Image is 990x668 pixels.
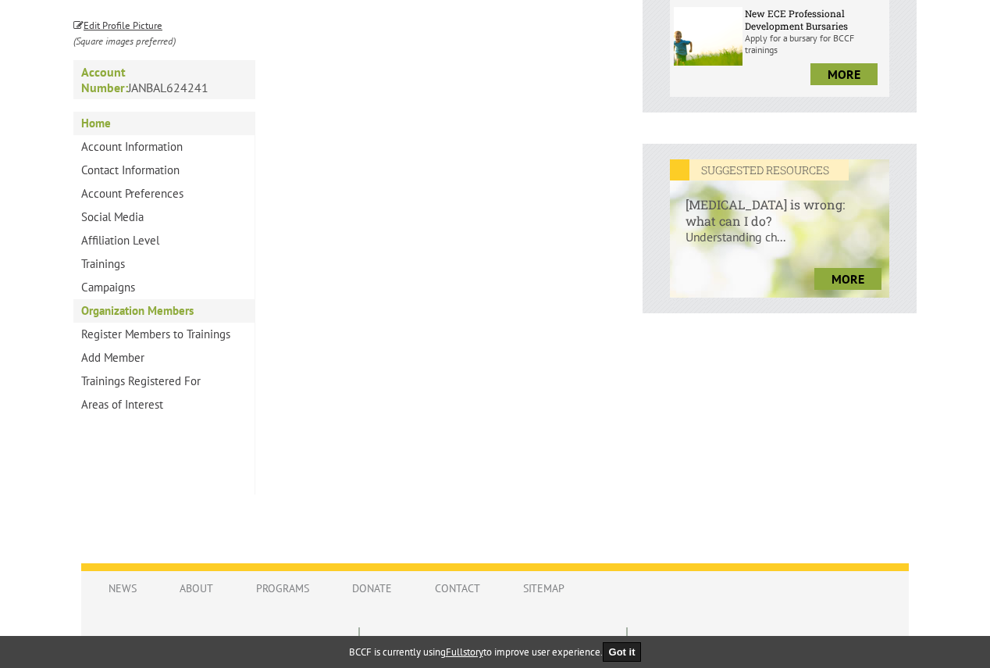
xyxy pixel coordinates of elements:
[73,229,255,252] a: Affiliation Level
[164,573,229,603] a: About
[745,32,885,55] p: Apply for a bursary for BCCF trainings
[810,63,878,85] a: more
[93,573,152,603] a: News
[73,252,255,276] a: Trainings
[73,34,176,48] i: (Square images preferred)
[73,299,255,323] a: Organization Members
[419,573,496,603] a: Contact
[240,573,325,603] a: Programs
[73,276,255,299] a: Campaigns
[73,393,255,416] a: Areas of Interest
[337,573,408,603] a: Donate
[81,64,128,95] strong: Account Number:
[745,7,885,32] h6: New ECE Professional Development Bursaries
[73,112,255,135] a: Home
[670,180,889,229] h6: [MEDICAL_DATA] is wrong: what can I do?
[814,268,881,290] a: more
[73,370,255,393] a: Trainings Registered For
[73,19,162,32] small: Edit Profile Picture
[73,16,162,32] a: Edit Profile Picture
[507,573,580,603] a: Sitemap
[670,159,849,180] em: SUGGESTED RESOURCES
[73,135,255,159] a: Account Information
[73,205,255,229] a: Social Media
[73,323,255,346] a: Register Members to Trainings
[383,635,603,654] h5: Follow us on:
[670,229,889,260] p: Understanding ch...
[73,159,255,182] a: Contact Information
[73,182,255,205] a: Account Preferences
[73,346,255,370] a: Add Member
[446,645,483,659] a: Fullstory
[73,60,255,99] p: JANBAL624241
[603,642,642,662] button: Got it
